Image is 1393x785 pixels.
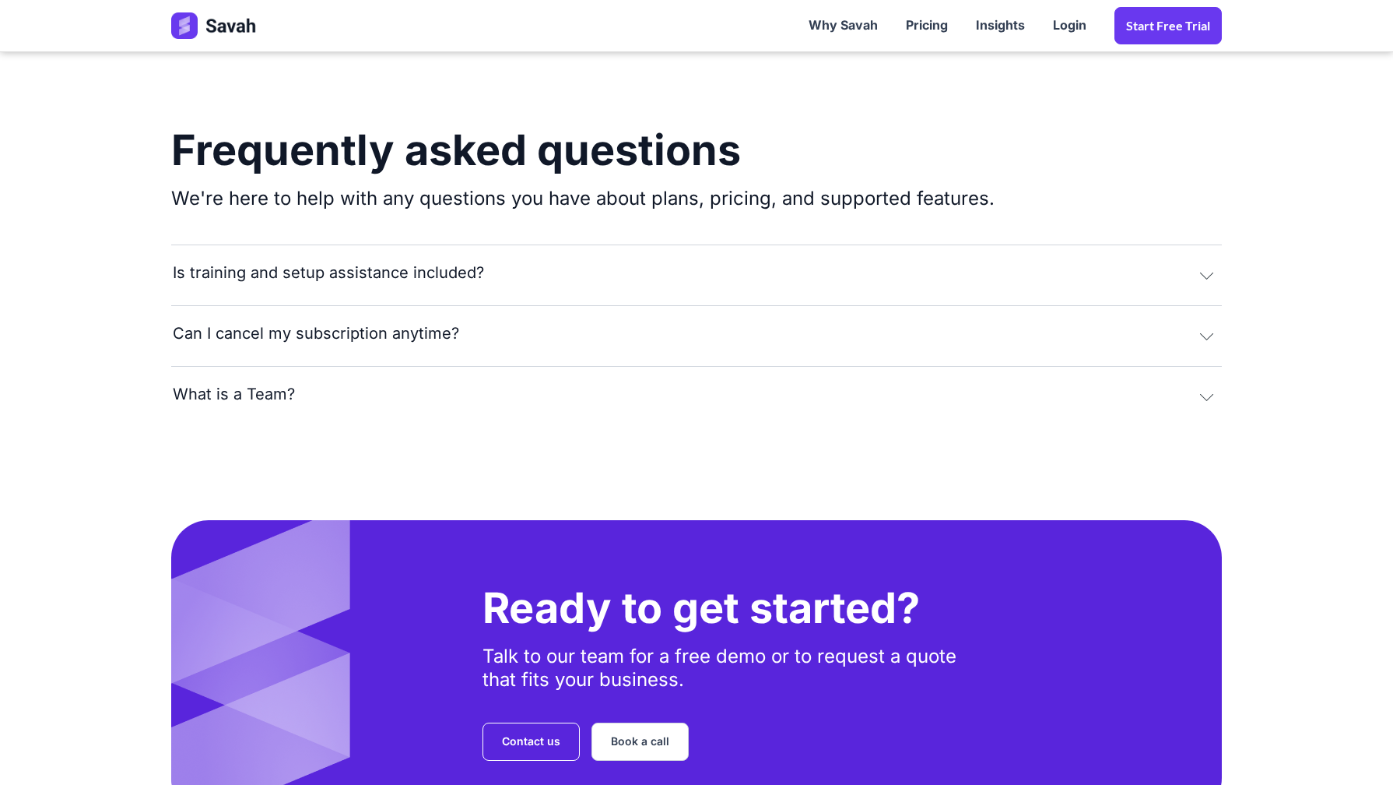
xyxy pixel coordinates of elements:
a: Start Free trial [1114,7,1222,44]
button: Can I cancel my subscription anytime? [171,305,1222,362]
button: What is a Team? [171,366,1222,423]
button: Is training and setup assistance included? [171,245,1222,301]
iframe: Chat Widget [1315,710,1393,785]
h1: Ready to get started? [482,583,981,633]
div: What is a Team? [173,385,295,403]
a: Why Savah [795,2,892,50]
div: We're here to help with any questions you have about plans, pricing, and supported features. [171,184,995,213]
a: Login [1039,2,1100,50]
div: Can I cancel my subscription anytime? [173,325,459,343]
a: Book a call [591,723,689,760]
div: Is training and setup assistance included? [173,264,484,282]
div: Talk to our team for a free demo or to request a quote that fits your business. [482,645,981,692]
a: Insights [962,2,1039,50]
h1: Frequently asked questions [171,117,741,184]
a: Pricing [892,2,962,50]
a: Contact us [482,723,580,760]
